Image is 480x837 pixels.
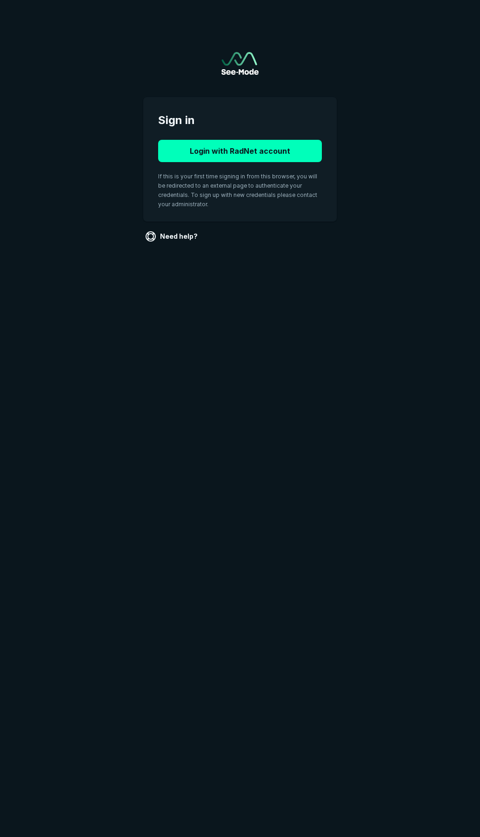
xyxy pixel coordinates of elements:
[158,140,322,162] button: Login with RadNet account
[221,52,259,75] img: See-Mode Logo
[143,229,201,244] a: Need help?
[221,52,259,75] a: Go to sign in
[158,173,317,208] span: If this is your first time signing in from this browser, you will be redirected to an external pa...
[158,112,322,129] span: Sign in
